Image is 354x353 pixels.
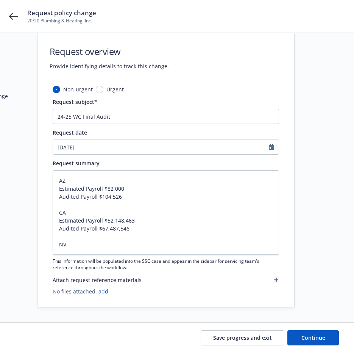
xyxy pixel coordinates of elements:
[106,85,124,93] span: Urgent
[27,17,96,24] span: 20/20 Plumbing & Heating, Inc.
[50,45,169,58] h1: Request overview
[53,287,279,295] span: No files attached.
[287,330,339,345] button: Continue
[53,160,100,167] span: Request summary
[53,86,60,93] input: Non-urgent
[53,258,279,271] span: This information will be populated into the SSC case and appear in the sidebar for servicing team...
[53,170,279,255] textarea: AZ Estimated Payroll $82,000 Audited Payroll $104,526 CA Estimated Payroll $52,148,463 Audited Pa...
[301,334,325,341] span: Continue
[63,85,93,93] span: Non-urgent
[53,276,142,284] span: Attach request reference materials
[96,86,103,93] input: Urgent
[269,144,274,150] svg: Calendar
[53,109,279,124] input: The subject will appear in the summary list view for quick reference.
[50,62,169,70] span: Provide identifying details to track this change.
[27,8,96,17] span: Request policy change
[53,98,97,105] span: Request subject*
[213,334,272,341] span: Save progress and exit
[98,288,108,295] a: add
[201,330,284,345] button: Save progress and exit
[53,129,87,136] span: Request date
[53,140,269,154] input: MM/DD/YYYY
